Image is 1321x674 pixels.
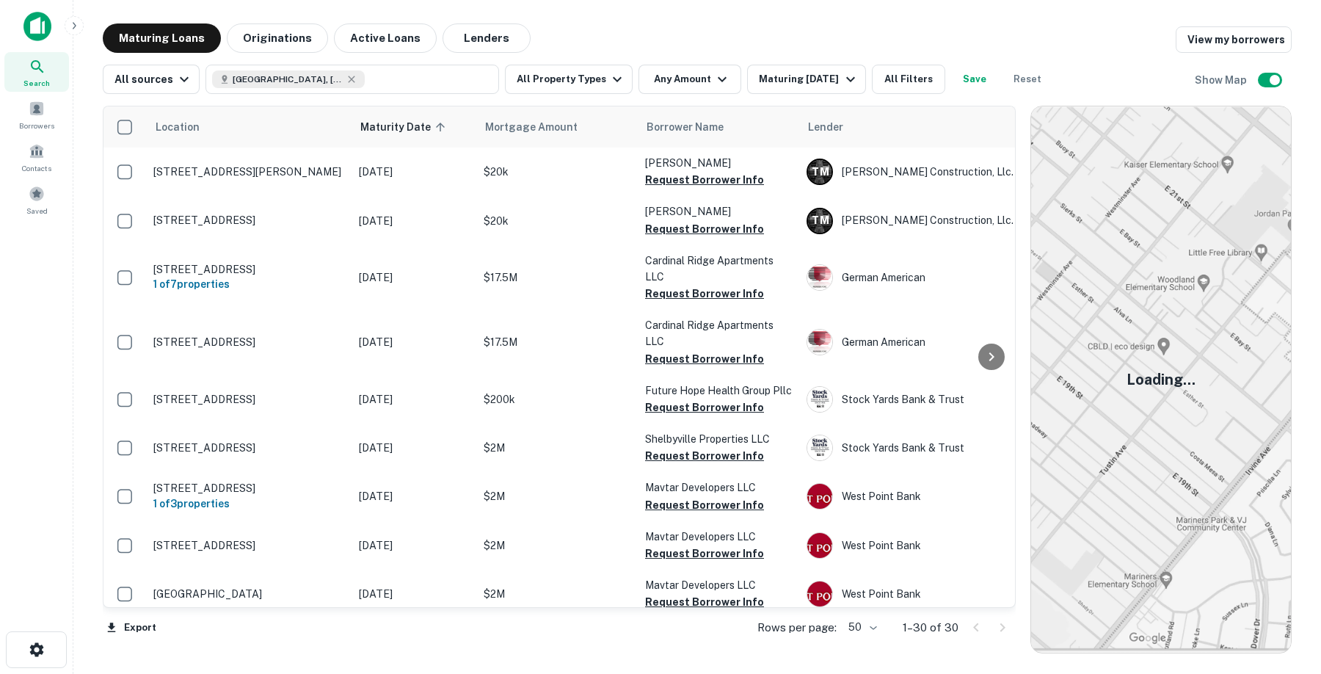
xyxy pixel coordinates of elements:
[233,73,343,86] span: [GEOGRAPHIC_DATA], [GEOGRAPHIC_DATA] 40065, [GEOGRAPHIC_DATA]
[484,269,630,286] p: $17.5M
[359,537,469,554] p: [DATE]
[807,329,1027,355] div: German American
[484,537,630,554] p: $2M
[645,479,792,496] p: Mavtar Developers LLC
[1248,557,1321,627] iframe: Chat Widget
[153,214,344,227] p: [STREET_ADDRESS]
[807,265,832,290] img: picture
[359,334,469,350] p: [DATE]
[807,483,1027,510] div: West Point Bank
[4,52,69,92] a: Search
[1127,369,1196,391] h5: Loading...
[807,208,1027,234] div: [PERSON_NAME] Construction, Llc.
[153,587,344,601] p: [GEOGRAPHIC_DATA]
[505,65,633,94] button: All Property Types
[146,106,352,148] th: Location
[22,162,51,174] span: Contacts
[359,440,469,456] p: [DATE]
[26,205,48,217] span: Saved
[645,447,764,465] button: Request Borrower Info
[645,529,792,545] p: Mavtar Developers LLC
[23,12,51,41] img: capitalize-icon.png
[153,165,344,178] p: [STREET_ADDRESS][PERSON_NAME]
[359,164,469,180] p: [DATE]
[645,496,764,514] button: Request Borrower Info
[103,617,160,639] button: Export
[114,70,193,88] div: All sources
[645,350,764,368] button: Request Borrower Info
[476,106,638,148] th: Mortgage Amount
[1195,72,1249,88] h6: Show Map
[807,435,832,460] img: picture
[645,383,792,399] p: Future Hope Health Group Pllc
[103,65,200,94] button: All sources
[759,70,859,88] div: Maturing [DATE]
[4,137,69,177] a: Contacts
[799,106,1034,148] th: Lender
[647,118,724,136] span: Borrower Name
[645,155,792,171] p: [PERSON_NAME]
[807,484,832,509] img: picture
[645,285,764,302] button: Request Borrower Info
[485,118,597,136] span: Mortgage Amount
[807,533,832,558] img: picture
[360,118,450,136] span: Maturity Date
[807,159,1027,185] div: [PERSON_NAME] Construction, Llc.
[638,65,741,94] button: Any Amount
[807,532,1027,559] div: West Point Bank
[153,276,344,292] h6: 1 of 7 properties
[951,65,998,94] button: Save your search to get updates of matches that match your search criteria.
[484,334,630,350] p: $17.5M
[359,391,469,407] p: [DATE]
[484,164,630,180] p: $20k
[807,264,1027,291] div: German American
[1031,106,1291,653] img: map-placeholder.webp
[4,95,69,134] a: Borrowers
[645,399,764,416] button: Request Borrower Info
[23,77,50,89] span: Search
[645,171,764,189] button: Request Borrower Info
[645,253,792,285] p: Cardinal Ridge Apartments LLC
[807,581,832,606] img: picture
[484,213,630,229] p: $20k
[645,431,792,447] p: Shelbyville Properties LLC
[638,106,799,148] th: Borrower Name
[645,317,792,349] p: Cardinal Ridge Apartments LLC
[153,496,344,512] h6: 1 of 3 properties
[359,586,469,602] p: [DATE]
[1004,65,1051,94] button: Reset
[645,203,792,220] p: [PERSON_NAME]
[352,106,476,148] th: Maturity Date
[812,164,829,180] p: T M
[484,586,630,602] p: $2M
[484,440,630,456] p: $2M
[1176,26,1292,53] a: View my borrowers
[19,120,54,131] span: Borrowers
[153,263,344,276] p: [STREET_ADDRESS]
[153,393,344,406] p: [STREET_ADDRESS]
[484,391,630,407] p: $200k
[843,617,879,638] div: 50
[153,482,344,495] p: [STREET_ADDRESS]
[443,23,531,53] button: Lenders
[359,488,469,504] p: [DATE]
[359,213,469,229] p: [DATE]
[872,65,945,94] button: All Filters
[807,330,832,355] img: picture
[807,581,1027,607] div: West Point Bank
[757,619,837,637] p: Rows per page:
[747,65,865,94] button: Maturing [DATE]
[334,23,437,53] button: Active Loans
[205,65,499,94] button: [GEOGRAPHIC_DATA], [GEOGRAPHIC_DATA] 40065, [GEOGRAPHIC_DATA]
[153,441,344,454] p: [STREET_ADDRESS]
[4,180,69,220] a: Saved
[807,386,1027,413] div: Stock Yards Bank & Trust
[359,269,469,286] p: [DATE]
[153,336,344,349] p: [STREET_ADDRESS]
[645,220,764,238] button: Request Borrower Info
